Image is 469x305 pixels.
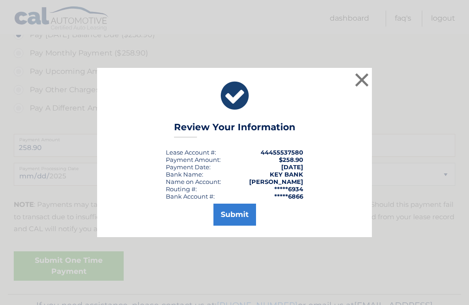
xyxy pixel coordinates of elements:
div: Bank Name: [166,171,203,178]
strong: 44455537580 [261,149,303,156]
div: Bank Account #: [166,193,215,200]
strong: [PERSON_NAME] [249,178,303,185]
strong: KEY BANK [270,171,303,178]
div: Routing #: [166,185,197,193]
button: Submit [213,204,256,226]
div: Lease Account #: [166,149,216,156]
div: Name on Account: [166,178,221,185]
div: : [166,163,211,171]
span: [DATE] [281,163,303,171]
span: $258.90 [279,156,303,163]
h3: Review Your Information [174,122,295,138]
button: × [353,71,371,89]
div: Payment Amount: [166,156,221,163]
span: Payment Date [166,163,209,171]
